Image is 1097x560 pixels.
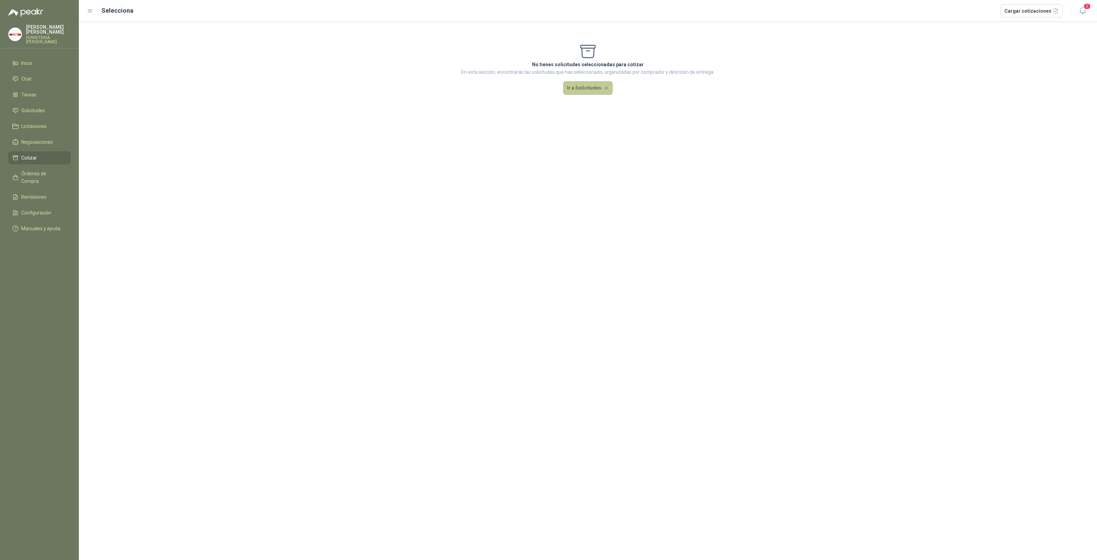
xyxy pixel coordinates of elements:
a: Configuración [8,206,71,219]
span: Licitaciones [21,122,47,130]
a: Negociaciones [8,136,71,149]
a: Inicio [8,57,71,70]
p: [PERSON_NAME] [PERSON_NAME] [26,25,71,34]
p: FERRETERIA [PERSON_NAME] [26,36,71,44]
span: Solicitudes [21,107,45,114]
span: Cotizar [21,154,37,162]
span: Configuración [21,209,51,217]
a: Remisiones [8,190,71,203]
p: No tienes solicitudes seleccionadas para cotizar [461,61,714,68]
span: Chat [21,75,32,83]
button: Ir a Solicitudes [563,81,613,95]
a: Licitaciones [8,120,71,133]
a: Solicitudes [8,104,71,117]
span: Manuales y ayuda [21,225,60,232]
span: 2 [1083,3,1091,10]
a: Tareas [8,88,71,101]
img: Company Logo [9,28,22,41]
a: Manuales y ayuda [8,222,71,235]
a: Chat [8,72,71,85]
button: Cargar cotizaciones [1001,4,1063,18]
span: Remisiones [21,193,47,201]
span: Negociaciones [21,138,53,146]
span: Inicio [21,59,32,67]
img: Logo peakr [8,8,43,16]
span: Tareas [21,91,36,98]
h2: Selecciona [101,6,133,15]
a: Órdenes de Compra [8,167,71,188]
button: 2 [1076,5,1089,17]
span: Órdenes de Compra [21,170,64,185]
p: En esta sección, encontrarás las solicitudes que has seleccionado, organizadas por comprador y di... [461,68,714,76]
a: Cotizar [8,151,71,164]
